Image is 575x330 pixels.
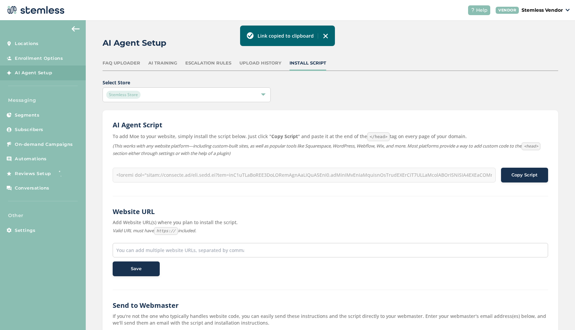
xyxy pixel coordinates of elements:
[15,55,63,62] span: Enrollment Options
[113,313,548,326] label: If you're not the one who typically handles website code, you can easily send these instructions ...
[72,26,80,32] img: icon-arrow-back-accent-c549486e.svg
[113,301,548,310] h2: Send to Webmaster
[15,141,73,148] span: On-demand Campaigns
[15,126,43,133] span: Subscribers
[113,207,548,216] h2: Website URL
[566,9,570,11] img: icon_down-arrow-small-66adaf34.svg
[15,40,39,47] span: Locations
[113,227,548,235] label: Valid URL must have included.
[5,3,65,17] img: logo-dark-0685b13c.svg
[15,70,52,76] span: AI Agent Setup
[367,132,390,141] code: </head>
[185,60,231,67] div: Escalation Rules
[116,247,244,254] input: You can add multiple website URLs, separated by commas.
[106,91,141,99] span: Stemless Store
[501,168,548,182] button: Copy Script
[113,142,548,157] label: (This works with any website platform—including custom-built sites, as well as popular tools like...
[113,120,548,130] h2: AI Agent Script
[258,32,314,39] label: Link copied to clipboard
[496,7,519,14] div: VENDOR
[154,227,178,235] code: https://
[290,60,326,67] div: Install Script
[522,142,540,151] code: <head>
[511,172,538,178] span: Copy Script
[148,60,177,67] div: AI Training
[15,185,49,192] span: Conversations
[103,79,558,86] label: Select Store
[15,156,47,162] span: Automations
[113,261,160,276] button: Save
[56,167,70,180] img: glitter-stars-b7820f95.gif
[271,133,298,139] strong: Copy Script
[103,37,166,49] h2: AI Agent Setup
[15,227,35,234] span: Settings
[103,60,140,67] div: FAQ Uploader
[239,60,281,67] div: Upload History
[113,132,548,141] label: To add Moe to your website, simply install the script below. Just click " " and paste it at the e...
[247,32,254,39] img: icon-toast-success-78f41570.svg
[323,33,328,39] img: icon-toast-close-54bf22bf.svg
[113,219,548,226] label: Add Website URL(s) where you plan to install the script.
[522,7,563,14] p: Stemless Vendor
[541,298,575,330] iframe: Chat Widget
[471,8,475,12] img: icon-help-white-03924b79.svg
[476,7,488,14] span: Help
[131,265,142,272] span: Save
[15,170,51,177] span: Reviews Setup
[15,112,39,119] span: Segments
